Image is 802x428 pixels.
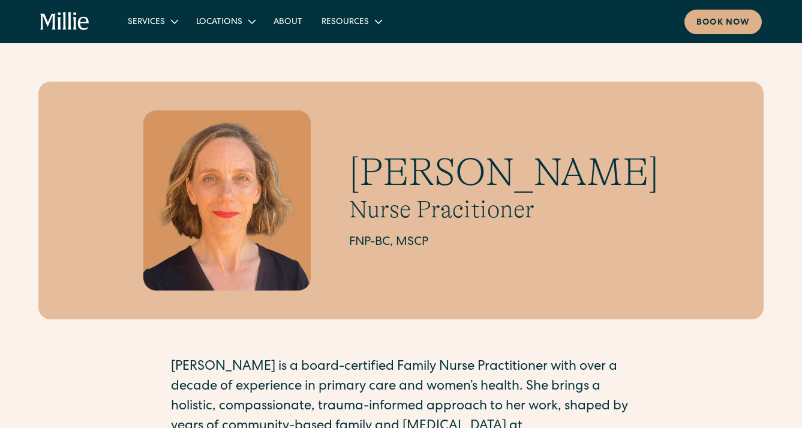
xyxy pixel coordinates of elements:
[696,17,750,29] div: Book now
[40,12,89,31] a: home
[187,11,264,31] div: Locations
[312,11,391,31] div: Resources
[322,16,369,29] div: Resources
[684,10,762,34] a: Book now
[264,11,312,31] a: About
[118,11,187,31] div: Services
[349,149,659,196] h1: [PERSON_NAME]
[349,195,659,224] h2: Nurse Pracitioner
[196,16,242,29] div: Locations
[349,234,659,252] h2: FNP-BC, MSCP
[128,16,165,29] div: Services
